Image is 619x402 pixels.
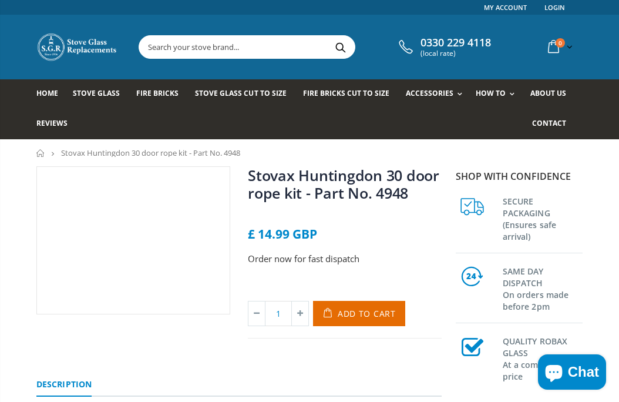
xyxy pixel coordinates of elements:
[503,193,583,243] h3: SECURE PACKAGING (Ensures safe arrival)
[195,88,286,98] span: Stove Glass Cut To Size
[406,79,468,109] a: Accessories
[195,79,295,109] a: Stove Glass Cut To Size
[338,308,396,319] span: Add to Cart
[327,36,354,58] button: Search
[532,118,566,128] span: Contact
[534,354,610,393] inbox-online-store-chat: Shopify online store chat
[248,226,317,242] span: £ 14.99 GBP
[36,109,76,139] a: Reviews
[303,79,398,109] a: Fire Bricks Cut To Size
[36,149,45,157] a: Home
[456,169,583,183] p: Shop with confidence
[136,88,179,98] span: Fire Bricks
[530,79,575,109] a: About us
[503,333,583,383] h3: QUALITY ROBAX GLASS At a competitive price
[73,88,120,98] span: Stove Glass
[248,165,439,203] a: Stovax Huntingdon 30 door rope kit - Part No. 4948
[73,79,129,109] a: Stove Glass
[406,88,453,98] span: Accessories
[503,263,583,313] h3: SAME DAY DISPATCH On orders made before 2pm
[136,79,187,109] a: Fire Bricks
[543,35,575,58] a: 0
[532,109,575,139] a: Contact
[476,79,520,109] a: How To
[36,79,67,109] a: Home
[36,88,58,98] span: Home
[313,301,405,326] button: Add to Cart
[36,32,119,62] img: Stove Glass Replacement
[476,88,506,98] span: How To
[556,38,565,48] span: 0
[139,36,463,58] input: Search your stove brand...
[36,118,68,128] span: Reviews
[61,148,240,158] span: Stovax Huntingdon 30 door rope kit - Part No. 4948
[36,373,92,397] a: Description
[303,88,389,98] span: Fire Bricks Cut To Size
[530,88,566,98] span: About us
[248,252,442,266] p: Order now for fast dispatch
